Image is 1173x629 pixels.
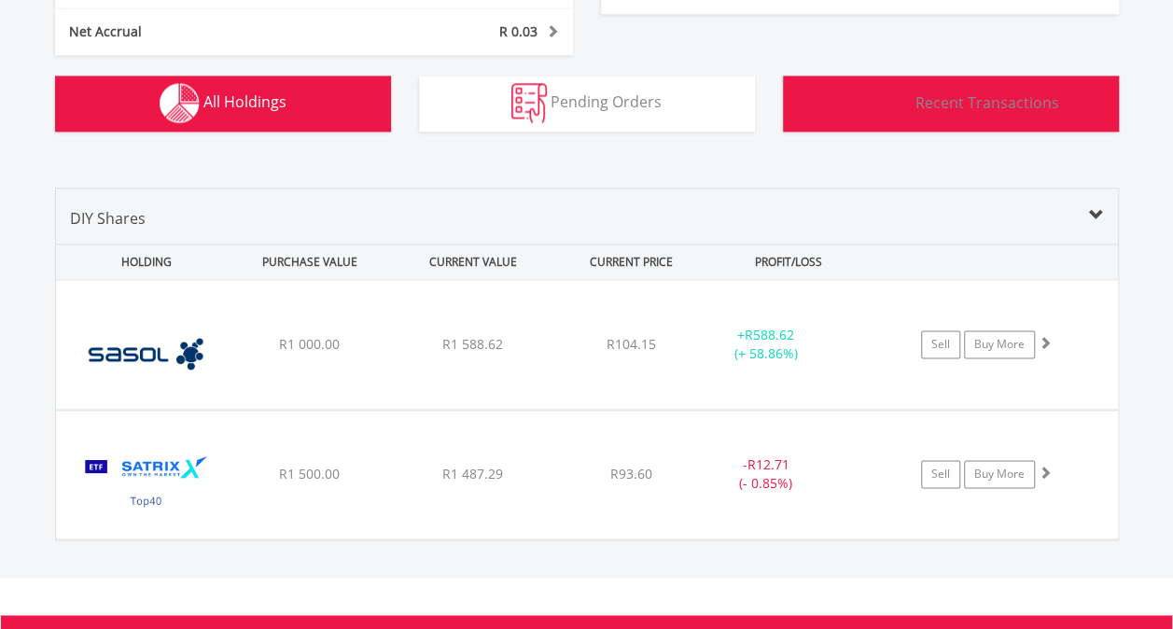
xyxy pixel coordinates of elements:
[203,91,286,112] span: All Holdings
[279,335,340,353] span: R1 000.00
[511,83,547,123] img: pending_instructions-wht.png
[556,245,705,279] div: CURRENT PRICE
[55,76,391,132] button: All Holdings
[499,22,538,40] span: R 0.03
[696,455,837,493] div: - (- 0.85%)
[419,76,755,132] button: Pending Orders
[610,465,652,482] span: R93.60
[842,83,912,124] img: transactions-zar-wht.png
[442,335,503,353] span: R1 588.62
[65,434,226,534] img: EQU.ZA.STX40.png
[696,326,837,363] div: + (+ 58.86%)
[709,245,869,279] div: PROFIT/LOSS
[915,91,1059,112] span: Recent Transactions
[551,91,662,112] span: Pending Orders
[964,330,1035,358] a: Buy More
[57,245,227,279] div: HOLDING
[279,465,340,482] span: R1 500.00
[921,330,960,358] a: Sell
[921,460,960,488] a: Sell
[394,245,553,279] div: CURRENT VALUE
[230,245,390,279] div: PURCHASE VALUE
[160,83,200,123] img: holdings-wht.png
[65,303,226,404] img: EQU.ZA.SOL.png
[783,76,1119,132] button: Recent Transactions
[442,465,503,482] span: R1 487.29
[745,326,794,343] span: R588.62
[607,335,656,353] span: R104.15
[70,208,146,229] span: DIY Shares
[747,455,789,473] span: R12.71
[55,22,357,41] div: Net Accrual
[964,460,1035,488] a: Buy More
